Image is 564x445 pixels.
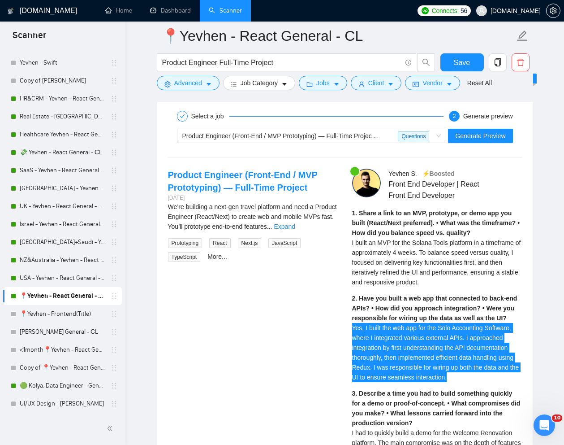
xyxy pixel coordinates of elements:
[461,6,467,16] span: 56
[455,131,505,141] span: Generate Preview
[398,131,429,141] span: Questions
[168,238,202,248] span: Prototyping
[110,346,117,353] span: holder
[352,169,381,197] img: c1SzIbEPm00t23SiHkyARVMOmVneCY9unz2SixVBO24ER7hE6G1mrrfMXK5DrmUIab
[168,203,337,230] span: We’re building a next-gen travel platform and need a Product Engineer (React/Next) to create web ...
[552,414,562,422] span: 10
[512,53,530,71] button: delete
[110,400,117,407] span: holder
[454,57,470,68] span: Save
[352,295,517,322] strong: 2. Have you built a web app that connected to back-end APIs? • How did you approach integration? ...
[368,78,384,88] span: Client
[388,170,417,177] span: Yevhen S .
[448,129,512,143] button: Generate Preview
[489,53,507,71] button: copy
[5,29,53,48] span: Scanner
[110,149,117,156] span: holder
[463,111,513,122] div: Generate preview
[168,202,338,231] div: We’re building a next-gen travel platform and need a Product Engineer (React/Next) to create web ...
[157,76,220,90] button: settingAdvancedcaret-down
[20,233,105,251] a: [GEOGRAPHIC_DATA]+Saudi - Yevhen - React General - СL
[281,81,288,87] span: caret-down
[20,341,105,359] a: <1month📍Yevhen - React General - СL
[110,113,117,120] span: holder
[512,58,529,66] span: delete
[358,81,365,87] span: user
[422,7,429,14] img: upwork-logo.png
[223,76,295,90] button: barsJob Categorycaret-down
[8,4,14,18] img: logo
[467,78,492,88] a: Reset All
[110,310,117,318] span: holder
[20,90,105,108] a: HR&CRM - Yevhen - React General - СL
[164,81,171,87] span: setting
[20,377,105,395] a: 🟢 Kolya. Data Engineer - General
[432,6,459,16] span: Connects:
[446,81,452,87] span: caret-down
[105,7,132,14] a: homeHome
[351,76,402,90] button: userClientcaret-down
[352,324,519,381] span: Yes, I built the web app for the Solo Accounting Software, where I integrated various external AP...
[352,390,521,427] strong: 3. Describe a time you had to build something quickly for a demo or proof-of-concept. • What comp...
[110,95,117,102] span: holder
[20,323,105,341] a: [PERSON_NAME] General - СL
[110,131,117,138] span: holder
[180,113,185,119] span: check
[20,215,105,233] a: Israel - Yevhen - React General - СL
[110,221,117,228] span: holder
[405,60,411,65] span: info-circle
[107,424,116,433] span: double-left
[20,359,105,377] a: Copy of 📍Yevhen - React General - СL
[110,257,117,264] span: holder
[306,81,313,87] span: folder
[209,238,230,248] span: React
[267,223,272,230] span: ...
[162,57,401,68] input: Search Freelance Jobs...
[299,76,347,90] button: folderJobscaret-down
[182,132,379,140] span: Product Engineer (Front-End / MVP Prototyping) — Full-Time Projec ...
[110,77,117,84] span: holder
[110,167,117,174] span: holder
[418,58,435,66] span: search
[333,81,340,87] span: caret-down
[20,108,105,126] a: Real Estate - [GEOGRAPHIC_DATA] - React General - СL
[209,7,242,14] a: searchScanner
[110,328,117,336] span: holder
[20,144,105,161] a: 💸 Yevhen - React General - СL
[20,179,105,197] a: [GEOGRAPHIC_DATA] - Yevhen - React General - СL
[546,4,560,18] button: setting
[110,203,117,210] span: holder
[110,364,117,371] span: holder
[413,81,419,87] span: idcard
[150,7,191,14] a: dashboardDashboard
[168,252,201,262] span: TypeScript
[20,161,105,179] a: SaaS - Yevhen - React General - СL
[110,59,117,66] span: holder
[168,194,338,202] div: [DATE]
[20,197,105,215] a: UK - Yevhen - React General - СL
[20,395,105,413] a: UI/UX Design - [PERSON_NAME]
[20,126,105,144] a: Healthcare Yevhen - React General - СL
[191,111,229,122] div: Select a job
[422,170,455,177] span: ⚡️Boosted
[534,414,555,436] iframe: Intercom live chat
[422,78,442,88] span: Vendor
[268,238,301,248] span: JavaScript
[547,7,560,14] span: setting
[387,81,394,87] span: caret-down
[20,72,105,90] a: Copy of [PERSON_NAME]
[352,239,521,286] span: I built an MVP for the Solana Tools platform in a timeframe of approximately 4 weeks. To balance ...
[238,238,262,248] span: Next.js
[110,292,117,300] span: holder
[207,253,227,260] a: More...
[440,53,484,71] button: Save
[20,54,105,72] a: Yevhen - Swift
[453,113,456,119] span: 2
[352,209,520,236] strong: 1. Share a link to an MVP, prototype, or demo app you built (React/Next preferred). • What was th...
[168,170,318,192] a: Product Engineer (Front-End / MVP Prototyping) — Full-Time Project
[388,179,495,201] span: Front End Developer | React Front End Developer
[20,269,105,287] a: USA - Yevhen - React General - СL
[20,305,105,323] a: 📍Yevhen - Frontend(Title)
[231,81,237,87] span: bars
[174,78,202,88] span: Advanced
